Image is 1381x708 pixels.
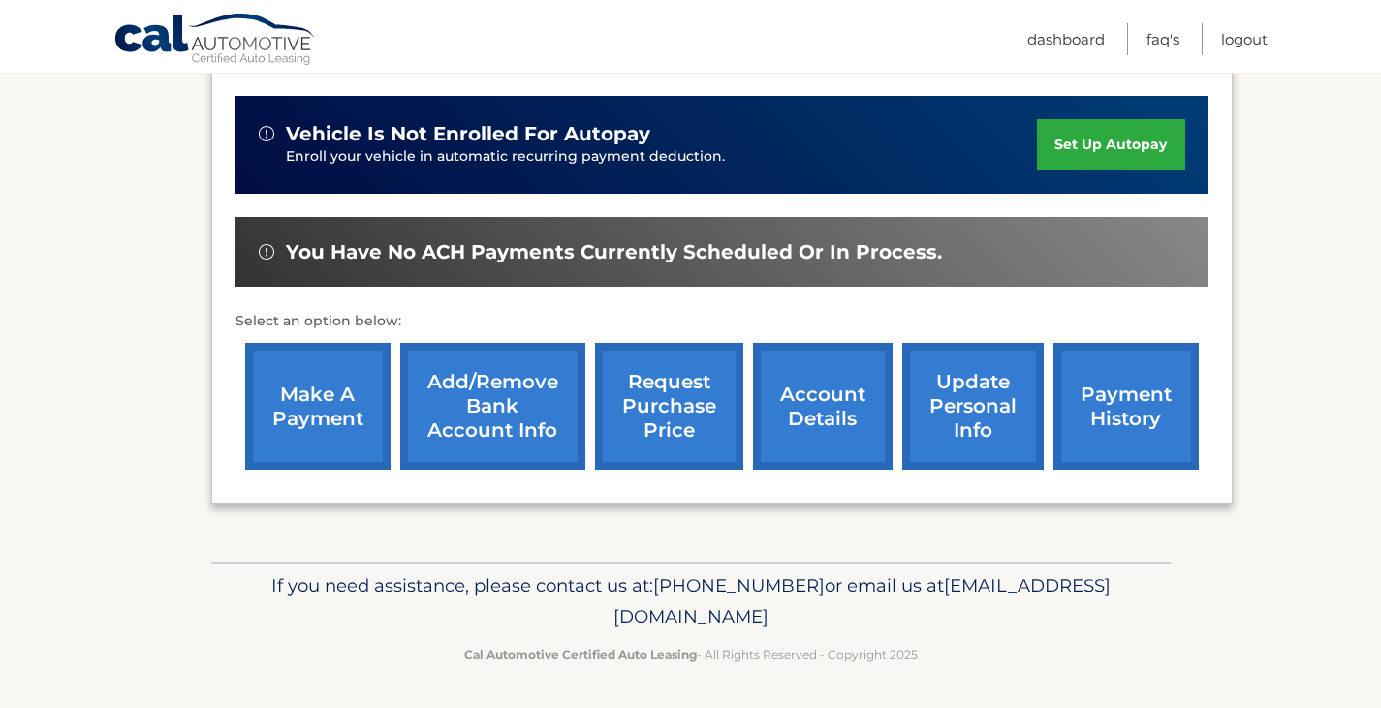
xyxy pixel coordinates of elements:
p: If you need assistance, please contact us at: or email us at [224,570,1158,632]
a: make a payment [245,343,391,470]
span: You have no ACH payments currently scheduled or in process. [286,240,942,264]
a: account details [753,343,893,470]
a: update personal info [902,343,1044,470]
a: set up autopay [1037,119,1184,170]
img: alert-white.svg [259,244,274,260]
span: [PHONE_NUMBER] [653,574,825,597]
a: Cal Automotive [113,13,317,69]
span: [EMAIL_ADDRESS][DOMAIN_NAME] [613,574,1111,628]
a: payment history [1053,343,1199,470]
a: Add/Remove bank account info [400,343,585,470]
a: FAQ's [1146,23,1179,55]
p: Select an option below: [235,310,1208,333]
a: request purchase price [595,343,743,470]
a: Dashboard [1027,23,1105,55]
img: alert-white.svg [259,126,274,141]
p: Enroll your vehicle in automatic recurring payment deduction. [286,146,1038,168]
span: vehicle is not enrolled for autopay [286,122,650,146]
p: - All Rights Reserved - Copyright 2025 [224,644,1158,664]
a: Logout [1221,23,1268,55]
strong: Cal Automotive Certified Auto Leasing [464,647,697,662]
